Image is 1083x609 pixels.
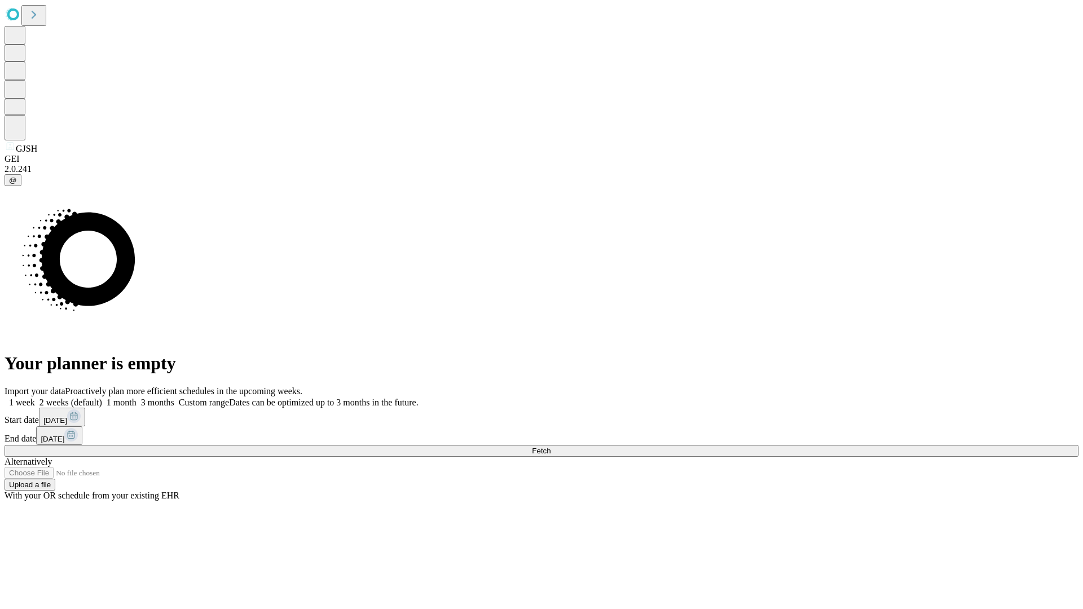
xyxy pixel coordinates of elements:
span: GJSH [16,144,37,153]
button: [DATE] [36,426,82,445]
span: [DATE] [43,416,67,425]
span: 1 month [107,398,137,407]
span: Proactively plan more efficient schedules in the upcoming weeks. [65,386,302,396]
span: Import your data [5,386,65,396]
span: With your OR schedule from your existing EHR [5,491,179,500]
button: Fetch [5,445,1078,457]
h1: Your planner is empty [5,353,1078,374]
span: Alternatively [5,457,52,466]
span: @ [9,176,17,184]
span: Dates can be optimized up to 3 months in the future. [229,398,418,407]
span: 2 weeks (default) [39,398,102,407]
div: 2.0.241 [5,164,1078,174]
span: Fetch [532,447,551,455]
span: 1 week [9,398,35,407]
span: 3 months [141,398,174,407]
div: GEI [5,154,1078,164]
div: End date [5,426,1078,445]
button: @ [5,174,21,186]
span: Custom range [179,398,229,407]
span: [DATE] [41,435,64,443]
button: [DATE] [39,408,85,426]
button: Upload a file [5,479,55,491]
div: Start date [5,408,1078,426]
